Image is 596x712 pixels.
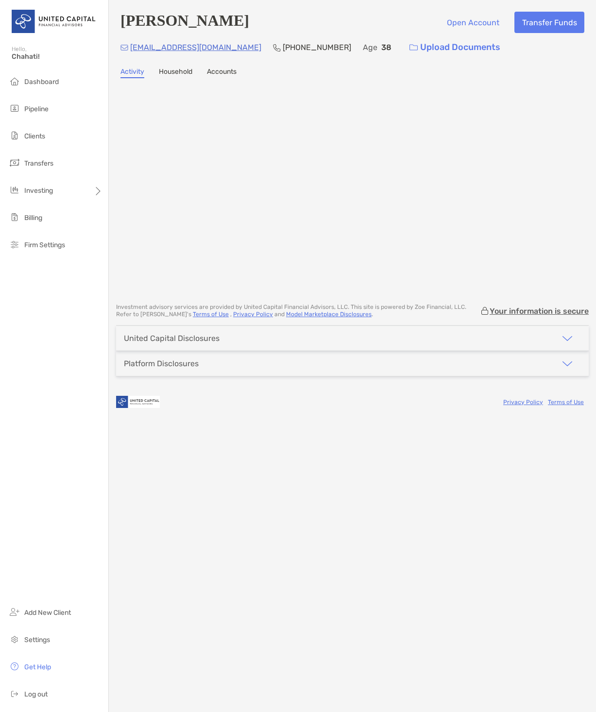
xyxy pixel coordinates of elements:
a: Accounts [207,68,237,78]
a: Privacy Policy [233,311,273,318]
span: Add New Client [24,609,71,617]
a: Privacy Policy [503,399,543,406]
a: Household [159,68,192,78]
button: Transfer Funds [514,12,584,33]
img: pipeline icon [9,102,20,114]
span: Settings [24,636,50,644]
img: firm-settings icon [9,238,20,250]
img: icon arrow [562,358,573,370]
a: Terms of Use [548,399,584,406]
img: get-help icon [9,661,20,672]
p: [PHONE_NUMBER] [283,41,351,53]
span: Billing [24,214,42,222]
img: logout icon [9,688,20,699]
a: Activity [120,68,144,78]
img: settings icon [9,633,20,645]
span: Investing [24,186,53,195]
img: button icon [409,44,418,51]
img: billing icon [9,211,20,223]
span: Firm Settings [24,241,65,249]
img: United Capital Logo [12,4,97,39]
p: Age [363,41,377,53]
p: 38 [381,41,392,53]
p: Investment advisory services are provided by United Capital Financial Advisors, LLC . This site i... [116,304,480,318]
span: Dashboard [24,78,59,86]
span: Chahati! [12,52,102,61]
img: Email Icon [120,45,128,51]
img: add_new_client icon [9,606,20,618]
h4: [PERSON_NAME] [120,12,249,33]
img: clients icon [9,130,20,141]
span: Get Help [24,663,51,671]
img: transfers icon [9,157,20,169]
a: Upload Documents [403,37,507,58]
img: company logo [116,391,160,413]
span: Clients [24,132,45,140]
button: Open Account [439,12,507,33]
p: [EMAIL_ADDRESS][DOMAIN_NAME] [130,41,261,53]
div: Platform Disclosures [124,359,199,368]
div: United Capital Disclosures [124,334,220,343]
span: Transfers [24,159,53,168]
img: icon arrow [562,333,573,344]
img: dashboard icon [9,75,20,87]
img: Phone Icon [273,44,281,51]
p: Your information is secure [490,306,589,316]
a: Terms of Use [193,311,229,318]
span: Pipeline [24,105,49,113]
img: investing icon [9,184,20,196]
a: Model Marketplace Disclosures [286,311,372,318]
span: Log out [24,690,48,698]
